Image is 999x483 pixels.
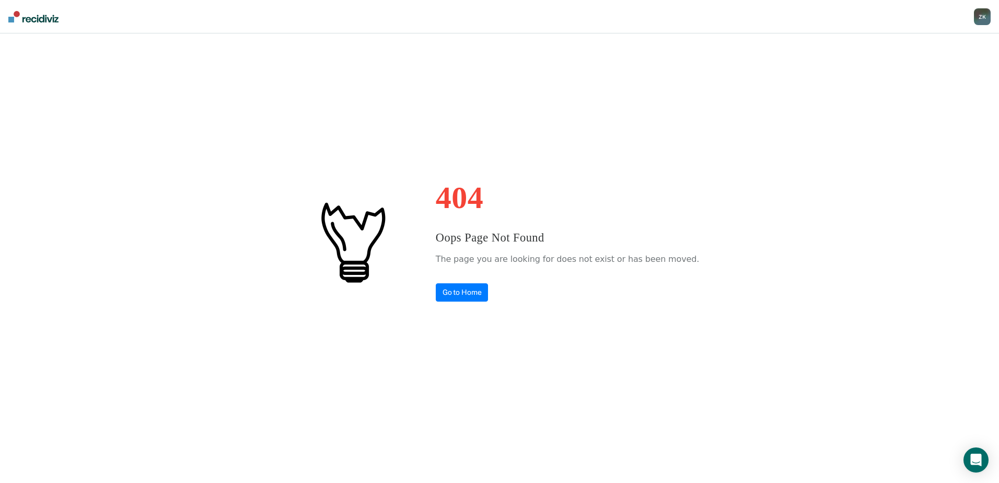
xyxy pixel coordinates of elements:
div: Open Intercom Messenger [963,447,989,473]
img: # [300,189,404,294]
img: Recidiviz [8,11,59,22]
a: Go to Home [436,283,489,302]
div: Z K [974,8,991,25]
h1: 404 [436,182,699,213]
h3: Oops Page Not Found [436,229,699,247]
p: The page you are looking for does not exist or has been moved. [436,251,699,267]
button: ZK [974,8,991,25]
